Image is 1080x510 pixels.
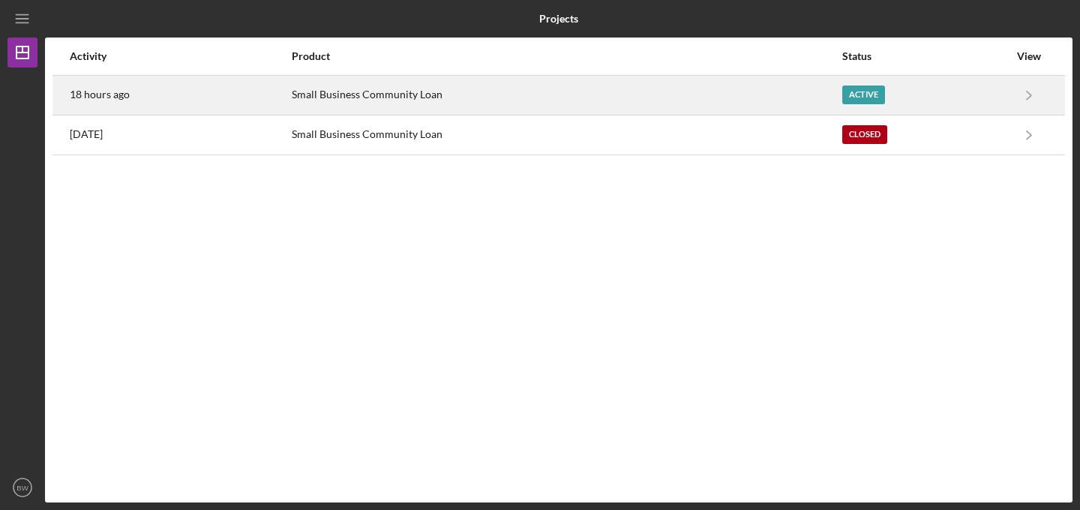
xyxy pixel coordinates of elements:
[16,484,28,492] text: BW
[1010,50,1048,62] div: View
[70,88,130,100] time: 2025-08-22 00:13
[842,125,887,144] div: Closed
[539,13,578,25] b: Projects
[7,472,37,502] button: BW
[292,50,841,62] div: Product
[70,50,290,62] div: Activity
[842,85,885,104] div: Active
[842,50,1009,62] div: Status
[292,116,841,154] div: Small Business Community Loan
[70,128,103,140] time: 2025-06-16 20:27
[292,76,841,114] div: Small Business Community Loan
